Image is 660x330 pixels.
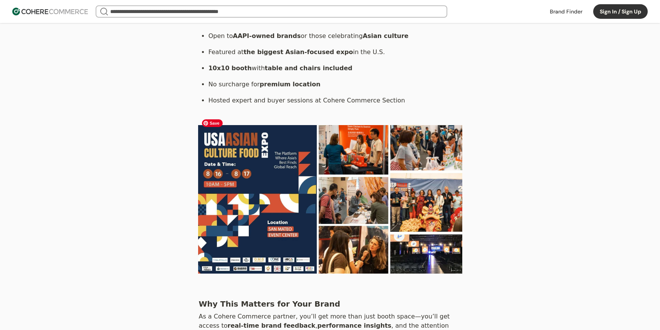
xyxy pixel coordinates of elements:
li: Featured at in the U.S. [208,45,385,59]
li: No surcharge for [208,78,321,91]
li: with [208,61,352,75]
b: premium location [260,81,320,88]
b: Asian culture [363,32,409,40]
b: 10 brands [257,16,292,23]
button: Sign In / Sign Up [593,4,648,19]
img: Cohere Logo [12,8,88,15]
span: Save [202,119,223,127]
b: table and chairs included [265,64,352,72]
b: performance insights [318,322,392,329]
li: Hosted expert and buyer sessions at Cohere Commerce Section [208,94,405,107]
b: real-time brand feedback [228,322,316,329]
li: Open to or those celebrating [208,29,409,43]
img: notion image [198,125,462,274]
span: Why This Matters for Your Brand [199,299,341,309]
b: the biggest Asian-focused expo [243,48,353,56]
b: AAPI-owned brands [233,32,301,40]
b: 10x10 booth [208,64,252,72]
